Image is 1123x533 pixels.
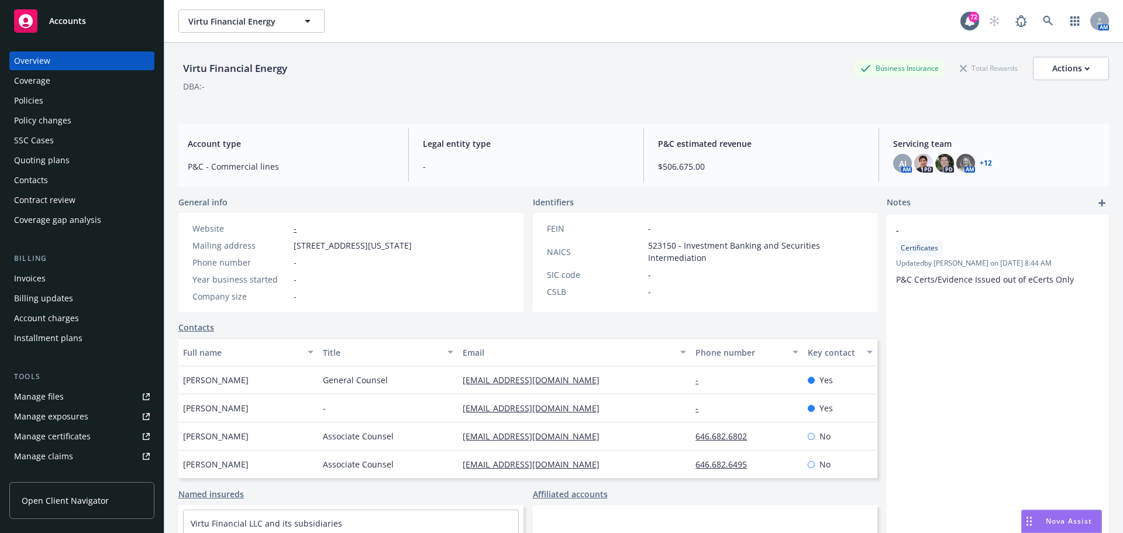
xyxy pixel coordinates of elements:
div: Contacts [14,171,48,190]
div: SSC Cases [14,131,54,150]
div: Coverage [14,71,50,90]
a: Named insureds [178,488,244,500]
a: Search [1036,9,1060,33]
a: Contacts [178,321,214,333]
div: CSLB [547,286,643,298]
a: Accounts [9,5,154,37]
a: Account charges [9,309,154,328]
a: Manage certificates [9,427,154,446]
a: Manage files [9,387,154,406]
div: Policy changes [14,111,71,130]
a: Switch app [1063,9,1087,33]
a: Manage exposures [9,407,154,426]
div: FEIN [547,222,643,235]
button: Nova Assist [1021,510,1102,533]
div: Manage claims [14,447,73,466]
div: Account charges [14,309,79,328]
button: Title [318,338,458,366]
span: Updated by [PERSON_NAME] on [DATE] 8:44 AM [896,258,1100,269]
span: Certificates [901,243,938,253]
a: - [695,403,708,414]
div: Policies [14,91,43,110]
div: Invoices [14,269,46,288]
a: Contacts [9,171,154,190]
span: Associate Counsel [323,458,394,470]
a: Coverage gap analysis [9,211,154,229]
div: Phone number [695,346,785,359]
div: Installment plans [14,329,82,348]
span: [PERSON_NAME] [183,402,249,414]
span: P&C Certs/Evidence Issued out of eCerts Only [896,274,1074,285]
div: Drag to move [1022,510,1036,532]
span: 523150 - Investment Banking and Securities Intermediation [648,239,864,264]
span: General info [178,196,228,208]
div: Billing updates [14,289,73,308]
span: Yes [819,374,833,386]
a: Policies [9,91,154,110]
div: Coverage gap analysis [14,211,101,229]
button: Email [458,338,691,366]
div: Manage BORs [14,467,69,486]
span: - [896,224,1069,236]
span: - [423,160,629,173]
button: Full name [178,338,318,366]
a: +12 [980,160,992,167]
span: Nova Assist [1046,516,1092,526]
span: P&C - Commercial lines [188,160,394,173]
span: Yes [819,402,833,414]
div: Business Insurance [855,61,945,75]
a: [EMAIL_ADDRESS][DOMAIN_NAME] [463,374,609,386]
img: photo [914,154,933,173]
a: Billing updates [9,289,154,308]
a: Quoting plans [9,151,154,170]
div: Website [192,222,289,235]
a: Installment plans [9,329,154,348]
span: - [294,273,297,286]
a: - [294,223,297,234]
img: photo [935,154,954,173]
button: Key contact [803,338,877,366]
span: - [648,222,651,235]
a: Virtu Financial LLC and its subsidiaries [191,518,342,529]
a: add [1095,196,1109,210]
div: DBA: - [183,80,205,92]
span: Accounts [49,16,86,26]
a: SSC Cases [9,131,154,150]
span: Servicing team [893,137,1100,150]
a: [EMAIL_ADDRESS][DOMAIN_NAME] [463,431,609,442]
a: Invoices [9,269,154,288]
a: Manage claims [9,447,154,466]
a: 646.682.6495 [695,459,756,470]
div: Virtu Financial Energy [178,61,292,76]
span: [PERSON_NAME] [183,374,249,386]
div: Billing [9,253,154,264]
button: Virtu Financial Energy [178,9,325,33]
a: Contract review [9,191,154,209]
span: [STREET_ADDRESS][US_STATE] [294,239,412,252]
div: Year business started [192,273,289,286]
span: Associate Counsel [323,430,394,442]
button: Phone number [691,338,802,366]
span: No [819,458,831,470]
div: NAICS [547,246,643,258]
div: Full name [183,346,301,359]
div: Manage exposures [14,407,88,426]
div: Overview [14,51,50,70]
span: Legal entity type [423,137,629,150]
div: Phone number [192,256,289,269]
a: Policy changes [9,111,154,130]
span: - [648,286,651,298]
div: Manage files [14,387,64,406]
div: Mailing address [192,239,289,252]
a: Coverage [9,71,154,90]
a: Overview [9,51,154,70]
div: Key contact [808,346,860,359]
a: - [695,374,708,386]
span: No [819,430,831,442]
img: photo [956,154,975,173]
a: Start snowing [983,9,1006,33]
div: SIC code [547,269,643,281]
a: [EMAIL_ADDRESS][DOMAIN_NAME] [463,403,609,414]
a: Manage BORs [9,467,154,486]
